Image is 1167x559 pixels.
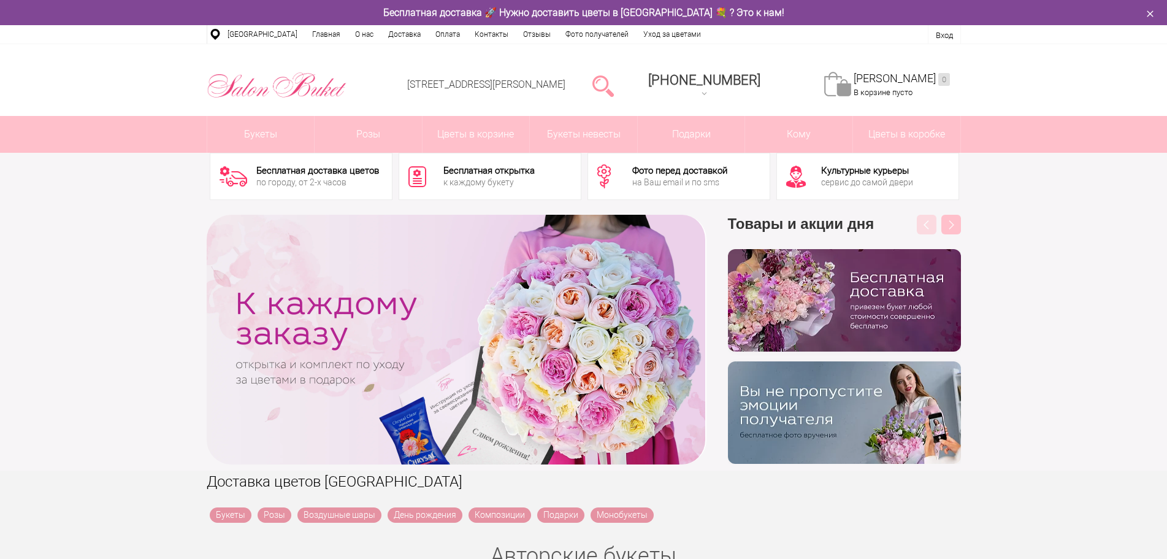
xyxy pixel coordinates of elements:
span: В корзине пусто [854,88,913,97]
div: на Ваш email и по sms [632,178,727,187]
a: Композиции [469,507,531,523]
ins: 0 [938,73,950,86]
a: Контакты [467,25,516,44]
div: сервис до самой двери [821,178,913,187]
a: Розы [315,116,422,153]
div: к каждому букету [443,178,535,187]
a: Цветы в корзине [423,116,530,153]
a: [GEOGRAPHIC_DATA] [220,25,305,44]
a: Вход [936,31,953,40]
a: Фото получателей [558,25,636,44]
a: Уход за цветами [636,25,708,44]
div: Бесплатная открытка [443,166,535,175]
a: Букеты [210,507,251,523]
a: День рождения [388,507,462,523]
a: Монобукеты [591,507,654,523]
a: Подарки [638,116,745,153]
a: [PERSON_NAME] [854,72,950,86]
a: Букеты [207,116,315,153]
a: [PHONE_NUMBER] [641,68,768,103]
button: Next [941,215,961,234]
span: [PHONE_NUMBER] [648,72,760,88]
a: О нас [348,25,381,44]
a: Подарки [537,507,584,523]
a: [STREET_ADDRESS][PERSON_NAME] [407,79,565,90]
h1: Доставка цветов [GEOGRAPHIC_DATA] [207,471,961,493]
a: Воздушные шары [297,507,381,523]
div: по городу, от 2-х часов [256,178,379,187]
a: Цветы в коробке [853,116,960,153]
a: Букеты невесты [530,116,637,153]
a: Главная [305,25,348,44]
div: Культурные курьеры [821,166,913,175]
div: Бесплатная доставка 🚀 Нужно доставить цветы в [GEOGRAPHIC_DATA] 💐 ? Это к нам! [197,6,970,19]
a: Оплата [428,25,467,44]
div: Бесплатная доставка цветов [256,166,379,175]
a: Доставка [381,25,428,44]
img: v9wy31nijnvkfycrkduev4dhgt9psb7e.png.webp [728,361,961,464]
h3: Товары и акции дня [728,215,961,249]
img: hpaj04joss48rwypv6hbykmvk1dj7zyr.png.webp [728,249,961,352]
a: Отзывы [516,25,558,44]
img: Цветы Нижний Новгород [207,69,347,101]
div: Фото перед доставкой [632,166,727,175]
span: Кому [745,116,852,153]
a: Розы [258,507,291,523]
